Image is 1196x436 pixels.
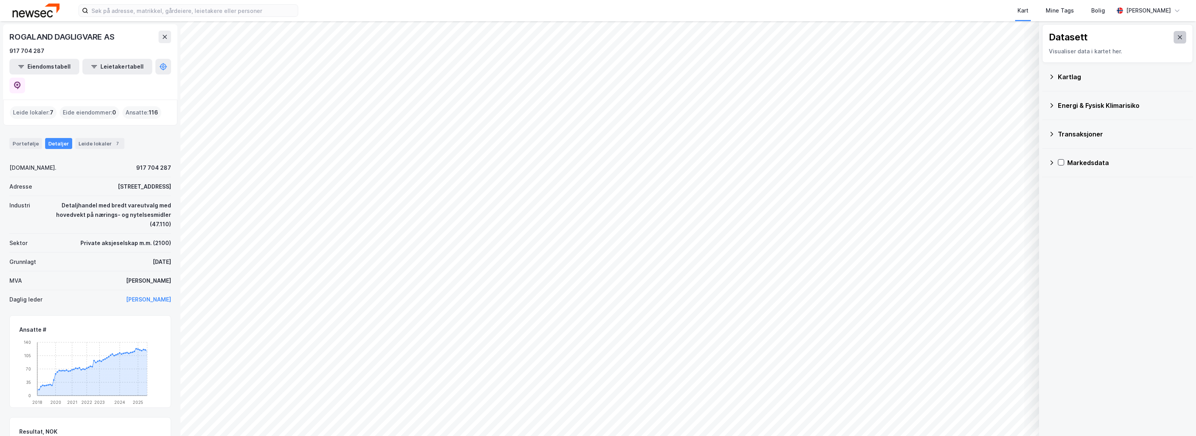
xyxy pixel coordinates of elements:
[114,400,125,405] tspan: 2024
[80,238,171,248] div: Private aksjeselskap m.m. (2100)
[24,353,31,358] tspan: 105
[1157,398,1196,436] iframe: Chat Widget
[13,4,60,17] img: newsec-logo.f6e21ccffca1b3a03d2d.png
[149,108,158,117] span: 116
[75,138,124,149] div: Leide lokaler
[67,400,77,405] tspan: 2021
[112,108,116,117] span: 0
[26,366,31,371] tspan: 70
[9,238,27,248] div: Sektor
[1058,72,1187,82] div: Kartlag
[113,140,121,147] div: 7
[9,295,42,304] div: Daglig leder
[1058,129,1187,139] div: Transaksjoner
[26,380,31,384] tspan: 35
[1017,6,1028,15] div: Kart
[9,257,36,267] div: Grunnlagt
[1157,398,1196,436] div: Kontrollprogram for chat
[19,325,161,334] div: Ansatte #
[1049,31,1088,44] div: Datasett
[82,59,152,74] button: Leietakertabell
[60,106,119,119] div: Eide eiendommer :
[1046,6,1074,15] div: Mine Tags
[1058,101,1187,110] div: Energi & Fysisk Klimarisiko
[9,182,32,191] div: Adresse
[24,340,31,344] tspan: 140
[122,106,161,119] div: Ansatte :
[9,276,22,285] div: MVA
[28,393,31,398] tspan: 0
[9,201,30,210] div: Industri
[81,400,92,405] tspan: 2022
[118,182,171,191] div: [STREET_ADDRESS]
[88,5,298,16] input: Søk på adresse, matrikkel, gårdeiere, leietakere eller personer
[50,400,61,405] tspan: 2020
[1126,6,1171,15] div: [PERSON_NAME]
[1049,47,1186,56] div: Visualiser data i kartet her.
[50,108,53,117] span: 7
[9,59,79,74] button: Eiendomstabell
[9,46,44,56] div: 917 704 287
[1067,158,1187,167] div: Markedsdata
[94,400,105,405] tspan: 2023
[45,138,72,149] div: Detaljer
[1091,6,1105,15] div: Bolig
[126,276,171,285] div: [PERSON_NAME]
[9,138,42,149] div: Portefølje
[10,106,57,119] div: Leide lokaler :
[9,31,116,43] div: ROGALAND DAGLIGVARE AS
[136,163,171,173] div: 917 704 287
[40,201,171,229] div: Detaljhandel med bredt vareutvalg med hovedvekt på nærings- og nytelsesmidler (47.110)
[9,163,57,173] div: [DOMAIN_NAME].
[133,400,143,405] tspan: 2025
[153,257,171,267] div: [DATE]
[32,400,42,405] tspan: 2018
